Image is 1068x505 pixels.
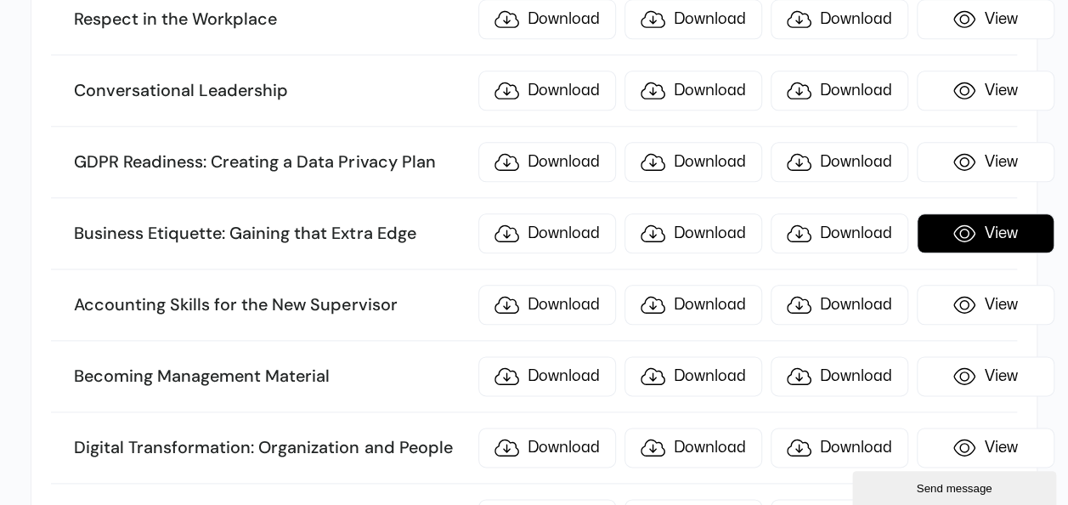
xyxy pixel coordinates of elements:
[624,285,762,325] a: Download
[917,213,1054,253] a: View
[771,71,908,111] a: Download
[478,213,616,253] a: Download
[74,9,469,31] h3: Respect in the Workplace
[74,366,469,388] h3: Becoming Management Material
[917,428,1054,468] a: View
[917,142,1054,182] a: View
[624,213,762,253] a: Download
[74,437,469,459] h3: Digital Transformation: Organization and People
[917,285,1054,325] a: View
[478,71,616,111] a: Download
[917,356,1054,396] a: View
[478,428,616,468] a: Download
[624,71,762,111] a: Download
[624,428,762,468] a: Download
[771,285,908,325] a: Download
[74,294,469,316] h3: Accounting Skills for the New Supervisor
[478,142,616,182] a: Download
[74,151,469,173] h3: GDPR Readiness: Creating a Data Privacy Plan
[478,285,616,325] a: Download
[771,356,908,396] a: Download
[771,142,908,182] a: Download
[771,428,908,468] a: Download
[74,80,469,102] h3: Conversational Leadership
[624,356,762,396] a: Download
[624,142,762,182] a: Download
[478,356,616,396] a: Download
[917,71,1054,111] a: View
[74,223,469,245] h3: Business Etiquette: Gaining that Extra Edge
[852,468,1060,505] iframe: chat widget
[771,213,908,253] a: Download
